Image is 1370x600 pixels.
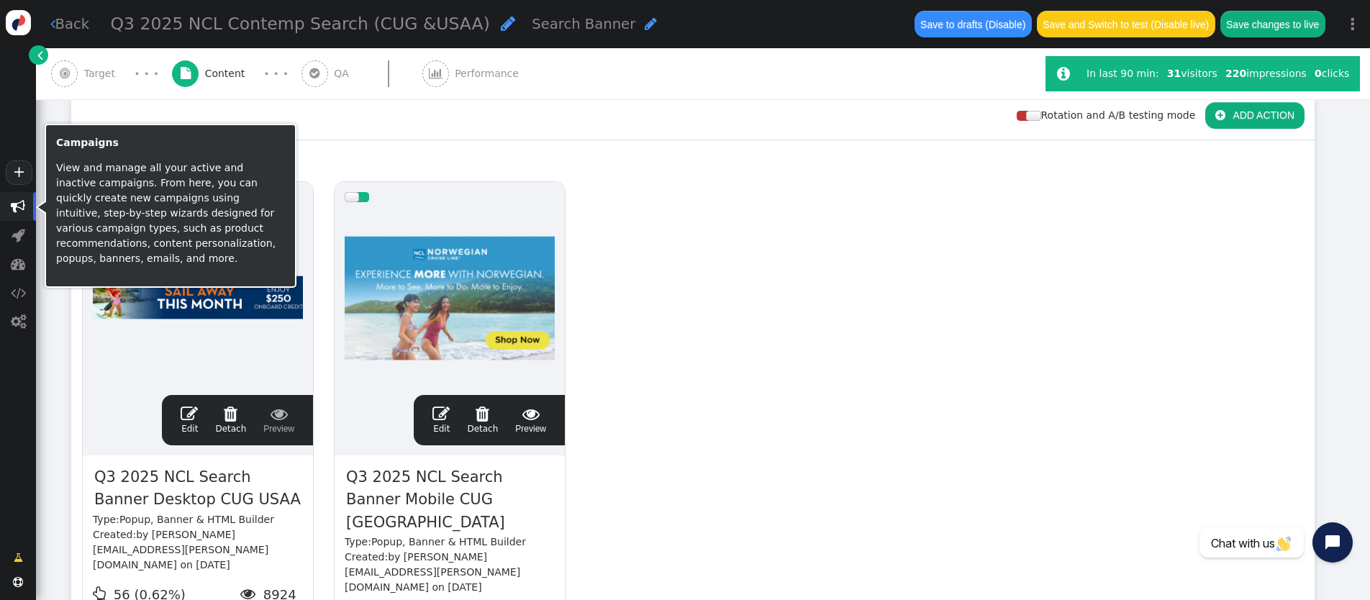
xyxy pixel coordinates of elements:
[215,405,246,435] a: Detach
[345,535,555,550] div: Type:
[1225,68,1246,79] b: 220
[215,405,246,422] span: 
[1037,11,1215,37] button: Save and Switch to test (Disable live)
[12,228,25,242] span: 
[1335,3,1370,45] a: ⋮
[6,10,31,35] img: logo-icon.svg
[11,314,26,329] span: 
[1167,68,1181,79] b: 31
[135,64,158,83] div: · · ·
[345,550,555,595] div: Created:
[263,405,294,435] a: Preview
[11,257,25,271] span: 
[515,405,546,422] span: 
[1057,66,1070,81] span: 
[915,11,1032,37] button: Save to drafts (Disable)
[50,17,55,31] span: 
[172,48,301,99] a:  Content · · ·
[1225,68,1307,79] span: impressions
[56,137,119,148] b: Campaigns
[111,14,490,34] span: Q3 2025 NCL Contemp Search (CUG &USAA)
[181,68,191,79] span: 
[1163,66,1221,81] div: visitors
[515,405,546,435] a: Preview
[14,550,23,565] span: 
[60,68,70,79] span: 
[205,66,251,81] span: Content
[6,160,32,185] a: +
[345,465,555,535] span: Q3 2025 NCL Search Banner Mobile CUG [GEOGRAPHIC_DATA]
[119,514,274,525] span: Popup, Banner & HTML Builder
[432,405,450,435] a: Edit
[84,66,122,81] span: Target
[501,15,515,32] span: 
[1205,102,1305,128] button: ADD ACTION
[56,160,285,266] p: View and manage all your active and inactive campaigns. From here, you can quickly create new cam...
[11,199,25,214] span: 
[93,512,303,527] div: Type:
[1315,68,1322,79] b: 0
[1017,108,1205,123] div: Rotation and A/B testing mode
[467,405,498,422] span: 
[1215,109,1225,121] span: 
[532,16,635,32] span: Search Banner
[422,48,551,99] a:  Performance
[263,405,294,435] span: Preview
[432,405,450,422] span: 
[301,48,422,99] a:  QA
[334,66,355,81] span: QA
[455,66,525,81] span: Performance
[181,405,198,435] a: Edit
[263,405,294,422] span: 
[309,68,319,79] span: 
[1315,68,1349,79] span: clicks
[181,405,198,422] span: 
[93,465,303,512] span: Q3 2025 NCL Search Banner Desktop CUG USAA
[645,17,657,31] span: 
[37,47,43,63] span: 
[29,45,48,65] a: 
[13,577,23,587] span: 
[467,405,498,435] a: Detach
[264,64,288,83] div: · · ·
[11,286,26,300] span: 
[467,405,498,434] span: Detach
[215,405,246,434] span: Detach
[50,14,90,35] a: Back
[345,551,520,593] span: by [PERSON_NAME][EMAIL_ADDRESS][PERSON_NAME][DOMAIN_NAME] on [DATE]
[515,405,546,435] span: Preview
[93,529,268,571] span: by [PERSON_NAME][EMAIL_ADDRESS][PERSON_NAME][DOMAIN_NAME] on [DATE]
[93,527,303,573] div: Created:
[4,545,33,571] a: 
[371,536,526,547] span: Popup, Banner & HTML Builder
[1087,66,1163,81] div: In last 90 min:
[429,68,443,79] span: 
[1220,11,1325,37] button: Save changes to live
[51,48,172,99] a:  Target · · ·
